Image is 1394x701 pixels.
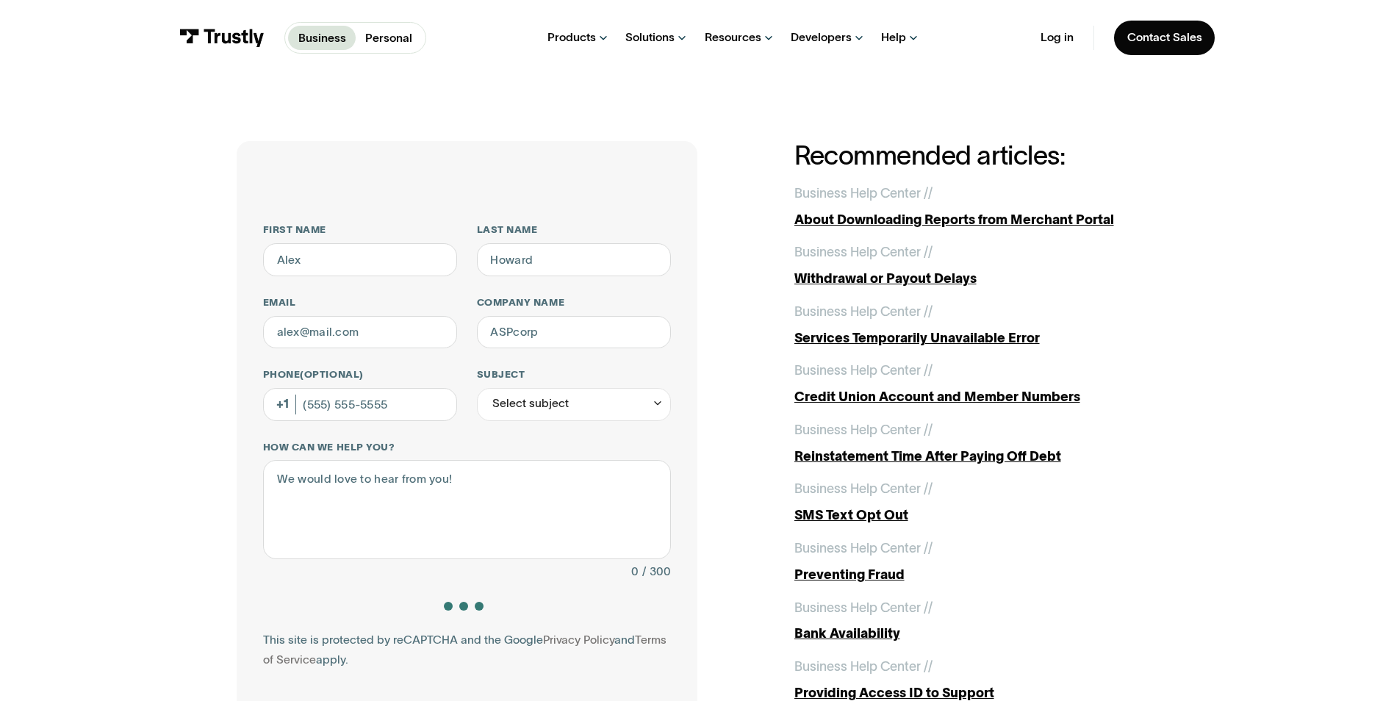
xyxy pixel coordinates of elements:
a: Terms of Service [263,633,667,666]
label: Email [263,296,457,309]
a: Contact Sales [1114,21,1215,55]
div: Solutions [625,30,675,45]
div: Business Help Center / [794,242,928,262]
div: Products [547,30,596,45]
a: Business Help Center //Bank Availability [794,598,1158,644]
a: Business Help Center //Services Temporarily Unavailable Error [794,302,1158,348]
a: Business Help Center //Withdrawal or Payout Delays [794,242,1158,289]
h2: Recommended articles: [794,141,1158,170]
a: Privacy Policy [543,633,614,646]
img: Trustly Logo [179,29,265,47]
label: First name [263,223,457,237]
input: alex@mail.com [263,316,457,349]
label: Last name [477,223,671,237]
div: / [928,598,933,618]
div: / [928,184,933,204]
div: Resources [705,30,761,45]
label: Phone [263,368,457,381]
div: Business Help Center / [794,361,928,381]
div: / 300 [642,562,671,582]
p: Business [298,29,346,47]
label: Company name [477,296,671,309]
div: Business Help Center / [794,539,928,558]
div: / [928,657,933,677]
div: SMS Text Opt Out [794,506,1158,525]
div: This site is protected by reCAPTCHA and the Google and apply. [263,630,671,670]
div: Business Help Center / [794,420,928,440]
div: Reinstatement Time After Paying Off Debt [794,447,1158,467]
div: Bank Availability [794,624,1158,644]
a: Business Help Center //Reinstatement Time After Paying Off Debt [794,420,1158,467]
div: Business Help Center / [794,302,928,322]
label: How can we help you? [263,441,671,454]
div: Preventing Fraud [794,565,1158,585]
a: Business Help Center //Preventing Fraud [794,539,1158,585]
div: / [928,479,933,499]
input: (555) 555-5555 [263,388,457,421]
div: / [928,242,933,262]
div: / [928,539,933,558]
div: Select subject [492,394,569,414]
a: Personal [356,26,423,49]
input: ASPcorp [477,316,671,349]
div: / [928,361,933,381]
div: Business Help Center / [794,598,928,618]
div: Business Help Center / [794,184,928,204]
p: Personal [365,29,412,47]
div: 0 [631,562,639,582]
label: Subject [477,368,671,381]
div: Withdrawal or Payout Delays [794,269,1158,289]
a: Log in [1041,30,1074,45]
div: About Downloading Reports from Merchant Portal [794,210,1158,230]
input: Alex [263,243,457,276]
span: (Optional) [300,369,363,380]
div: Services Temporarily Unavailable Error [794,328,1158,348]
a: Business Help Center //Credit Union Account and Member Numbers [794,361,1158,407]
a: Business Help Center //About Downloading Reports from Merchant Portal [794,184,1158,230]
div: Developers [791,30,852,45]
div: Business Help Center / [794,479,928,499]
div: Help [881,30,906,45]
a: Business [288,26,356,49]
div: Credit Union Account and Member Numbers [794,387,1158,407]
a: Business Help Center //SMS Text Opt Out [794,479,1158,525]
div: / [928,420,933,440]
div: / [928,302,933,322]
div: Business Help Center / [794,657,928,677]
input: Howard [477,243,671,276]
div: Contact Sales [1127,30,1202,45]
